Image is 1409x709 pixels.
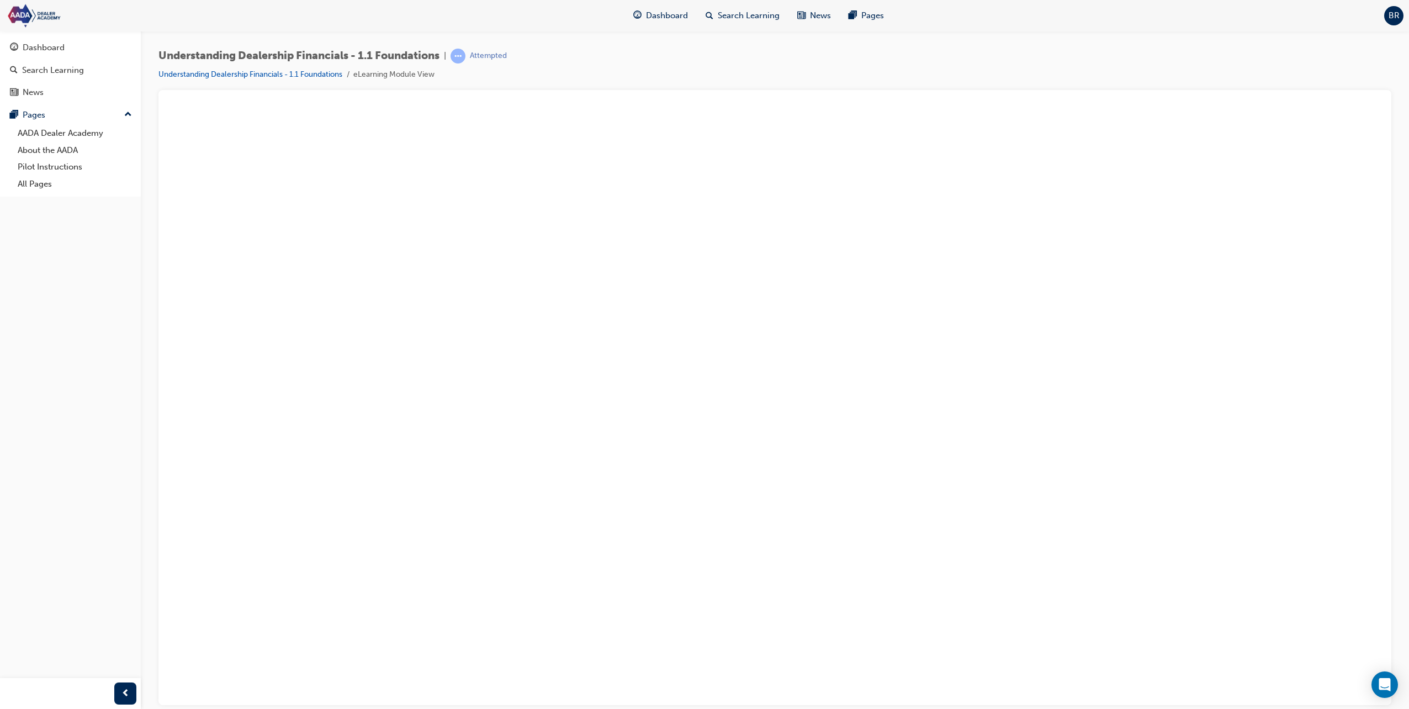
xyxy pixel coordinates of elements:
button: Pages [4,105,136,125]
span: search-icon [10,66,18,76]
span: Search Learning [718,9,780,22]
span: prev-icon [121,687,130,701]
li: eLearning Module View [353,68,435,81]
a: news-iconNews [788,4,840,27]
a: About the AADA [13,142,136,159]
span: Pages [861,9,884,22]
span: news-icon [797,9,806,23]
a: Understanding Dealership Financials - 1.1 Foundations [158,70,342,79]
span: Understanding Dealership Financials - 1.1 Foundations [158,50,439,62]
a: pages-iconPages [840,4,893,27]
span: Dashboard [646,9,688,22]
div: Pages [23,109,45,121]
span: guage-icon [633,9,642,23]
span: pages-icon [10,110,18,120]
span: learningRecordVerb_ATTEMPT-icon [451,49,465,64]
span: pages-icon [849,9,857,23]
button: DashboardSearch LearningNews [4,35,136,105]
img: Trak [6,3,133,28]
span: news-icon [10,88,18,98]
a: Search Learning [4,60,136,81]
a: guage-iconDashboard [624,4,697,27]
div: News [23,86,44,99]
a: search-iconSearch Learning [697,4,788,27]
a: Dashboard [4,38,136,58]
span: | [444,50,446,62]
a: AADA Dealer Academy [13,125,136,142]
span: up-icon [124,108,132,122]
span: News [810,9,831,22]
span: BR [1389,9,1400,22]
div: Dashboard [23,41,65,54]
a: Pilot Instructions [13,158,136,176]
div: Attempted [470,51,507,61]
div: Search Learning [22,64,84,77]
a: News [4,82,136,103]
button: BR [1384,6,1403,25]
span: search-icon [706,9,713,23]
a: All Pages [13,176,136,193]
div: Open Intercom Messenger [1371,671,1398,698]
span: guage-icon [10,43,18,53]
